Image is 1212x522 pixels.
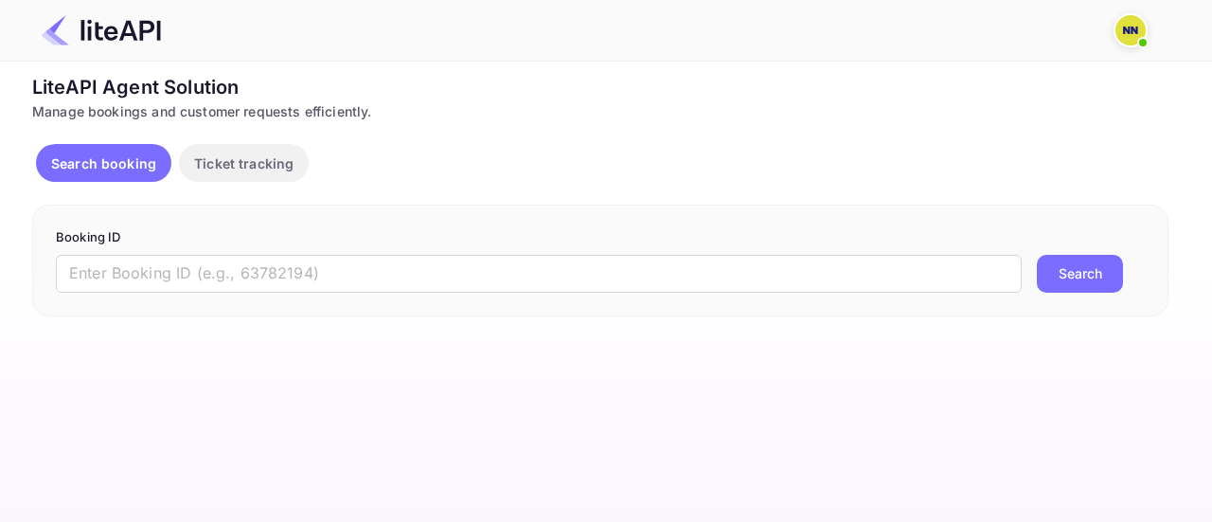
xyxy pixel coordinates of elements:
[1115,15,1146,45] img: N/A N/A
[56,255,1022,293] input: Enter Booking ID (e.g., 63782194)
[1037,255,1123,293] button: Search
[32,73,1168,101] div: LiteAPI Agent Solution
[51,153,156,173] p: Search booking
[194,153,294,173] p: Ticket tracking
[32,101,1168,121] div: Manage bookings and customer requests efficiently.
[56,228,1145,247] p: Booking ID
[42,15,161,45] img: LiteAPI Logo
